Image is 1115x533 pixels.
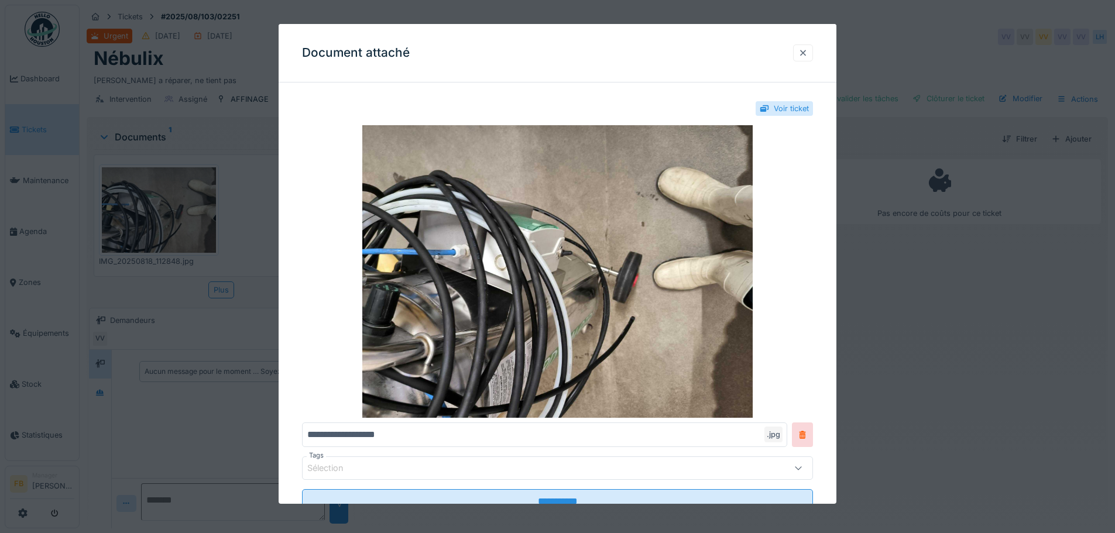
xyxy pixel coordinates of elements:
div: Sélection [307,462,360,474]
label: Tags [307,451,326,460]
h3: Document attaché [302,46,410,60]
div: Voir ticket [774,103,809,114]
div: .jpg [764,427,783,442]
img: 27469886-e7c2-4ec8-a330-da4126dcf087-IMG_20250818_112848.jpg [302,125,813,418]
